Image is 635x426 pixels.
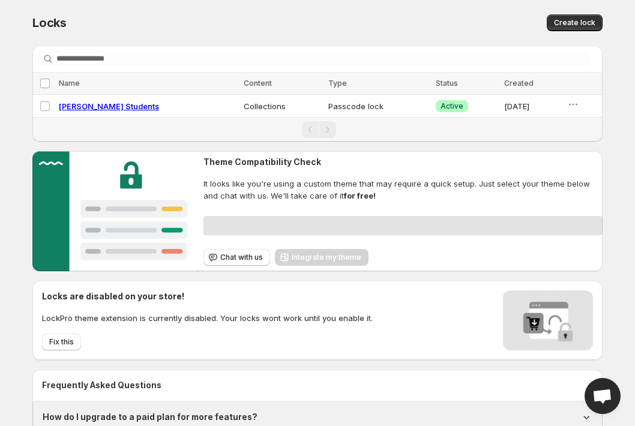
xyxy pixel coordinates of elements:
span: It looks like you're using a custom theme that may require a quick setup. Just select your theme ... [203,178,603,202]
button: Chat with us [203,249,270,266]
span: Create lock [554,18,595,28]
span: Status [436,79,458,88]
img: Locks disabled [503,290,593,350]
span: Chat with us [220,253,263,262]
button: Fix this [42,334,81,350]
button: Create lock [547,14,603,31]
span: Created [504,79,534,88]
h2: Theme Compatibility Check [203,156,603,168]
span: Locks [32,16,67,30]
h2: Frequently Asked Questions [42,379,593,391]
td: Passcode lock [325,95,432,118]
span: Content [244,79,272,88]
nav: Pagination [32,117,603,142]
img: Customer support [32,151,199,271]
div: Open chat [585,378,621,414]
td: [DATE] [501,95,564,118]
p: LockPro theme extension is currently disabled. Your locks wont work until you enable it. [42,312,373,324]
span: Fix this [49,337,74,347]
a: [PERSON_NAME] Students [59,101,159,111]
span: Type [328,79,347,88]
span: Active [441,101,463,111]
strong: for free! [344,191,376,200]
h2: Locks are disabled on your store! [42,290,373,302]
h1: How do I upgrade to a paid plan for more features? [43,411,257,423]
span: Name [59,79,80,88]
td: Collections [240,95,325,118]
